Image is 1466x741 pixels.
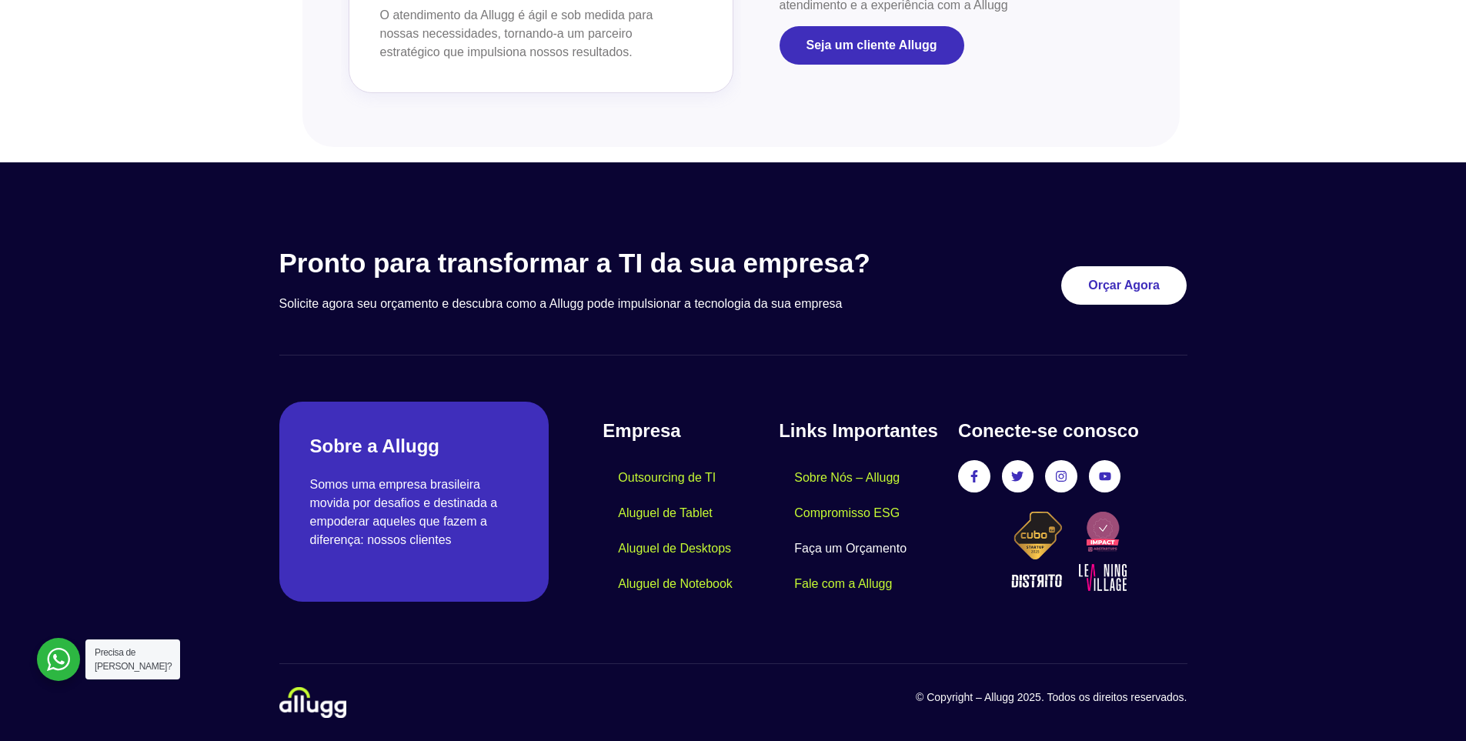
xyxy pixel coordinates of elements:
[779,531,922,566] a: Faça um Orçamento
[603,531,746,566] a: Aluguel de Desktops
[279,295,942,313] p: Solicite agora seu orçamento e descubra como a Allugg pode impulsionar a tecnologia da sua empresa
[779,496,915,531] a: Compromisso ESG
[1061,266,1187,305] a: Orçar Agora
[779,460,943,602] nav: Menu
[779,417,943,445] h4: Links Importantes
[310,476,519,549] p: Somos uma empresa brasileira movida por desafios e destinada a empoderar aqueles que fazem a dife...
[379,6,693,62] p: O atendimento da Allugg é ágil e sob medida para nossas necessidades, tornando-a um parceiro estr...
[806,39,937,52] span: Seja um cliente Allugg
[958,417,1187,445] h4: Conecte-se conosco
[780,26,964,65] a: Seja um cliente Allugg
[603,566,748,602] a: Aluguel de Notebook
[294,65,389,77] span: Número de telefone
[294,128,323,140] span: Cargo
[1088,279,1160,292] span: Orçar Agora
[95,647,172,672] span: Precisa de [PERSON_NAME]?
[779,566,907,602] a: Fale com a Allugg
[294,2,349,14] span: Sobrenome
[603,460,779,602] nav: Menu
[294,254,385,266] span: Tempo de Locação
[603,460,731,496] a: Outsourcing de TI
[733,689,1187,706] p: © Copyright – Allugg 2025. Todos os direitos reservados.
[603,417,779,445] h4: Empresa
[279,687,346,718] img: locacao-de-equipamentos-allugg-logo
[779,460,915,496] a: Sobre Nós – Allugg
[310,432,519,460] h2: Sobre a Allugg
[294,191,376,203] span: Tipo de Empresa
[603,496,727,531] a: Aluguel de Tablet
[279,247,942,279] h3: Pronto para transformar a TI da sua empresa?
